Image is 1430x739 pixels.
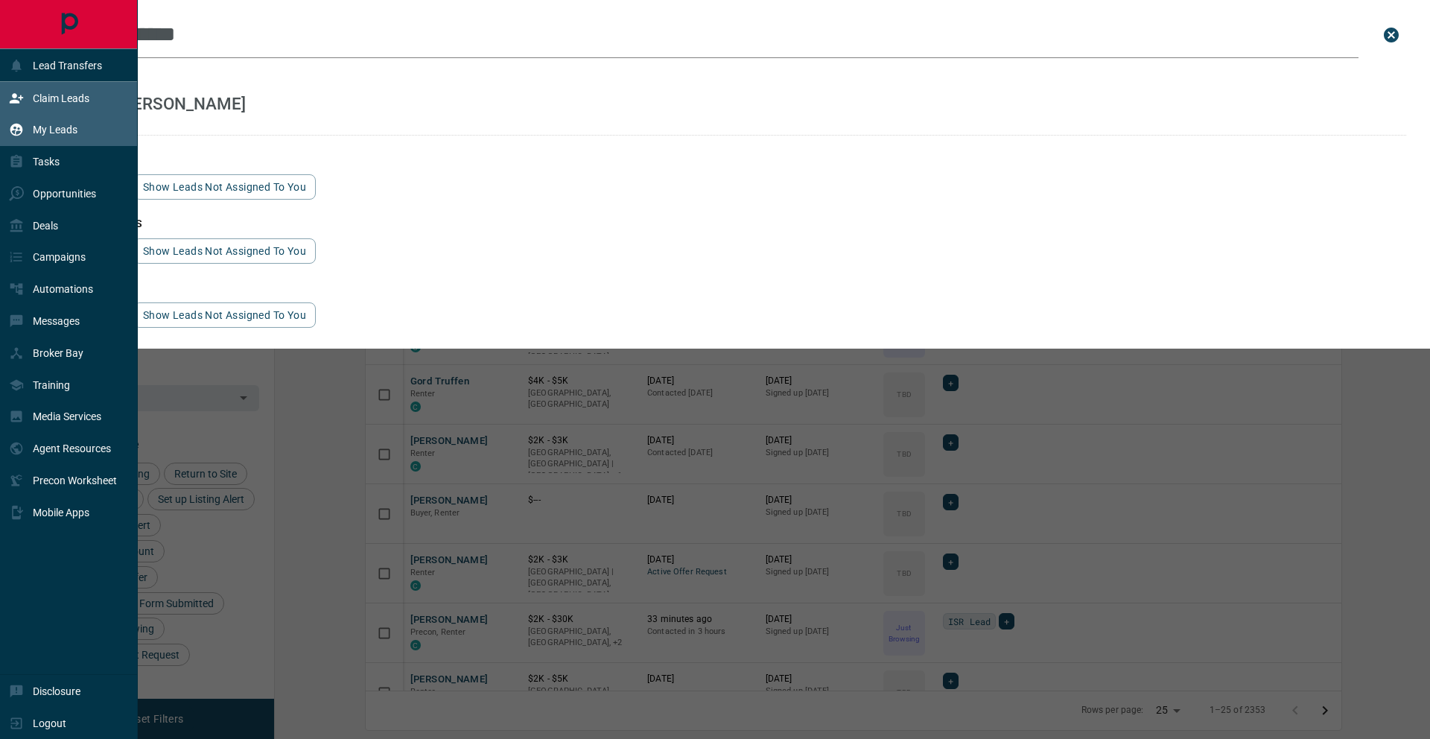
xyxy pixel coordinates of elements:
[133,302,316,328] button: show leads not assigned to you
[71,117,246,129] p: mana1_xx@x
[57,67,1406,79] h3: name matches
[57,153,1406,165] h3: email matches
[133,174,316,200] button: show leads not assigned to you
[133,238,316,264] button: show leads not assigned to you
[57,218,1406,229] h3: phone matches
[57,282,1406,294] h3: id matches
[71,94,246,113] p: Mana [PERSON_NAME]
[1376,20,1406,50] button: close search bar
